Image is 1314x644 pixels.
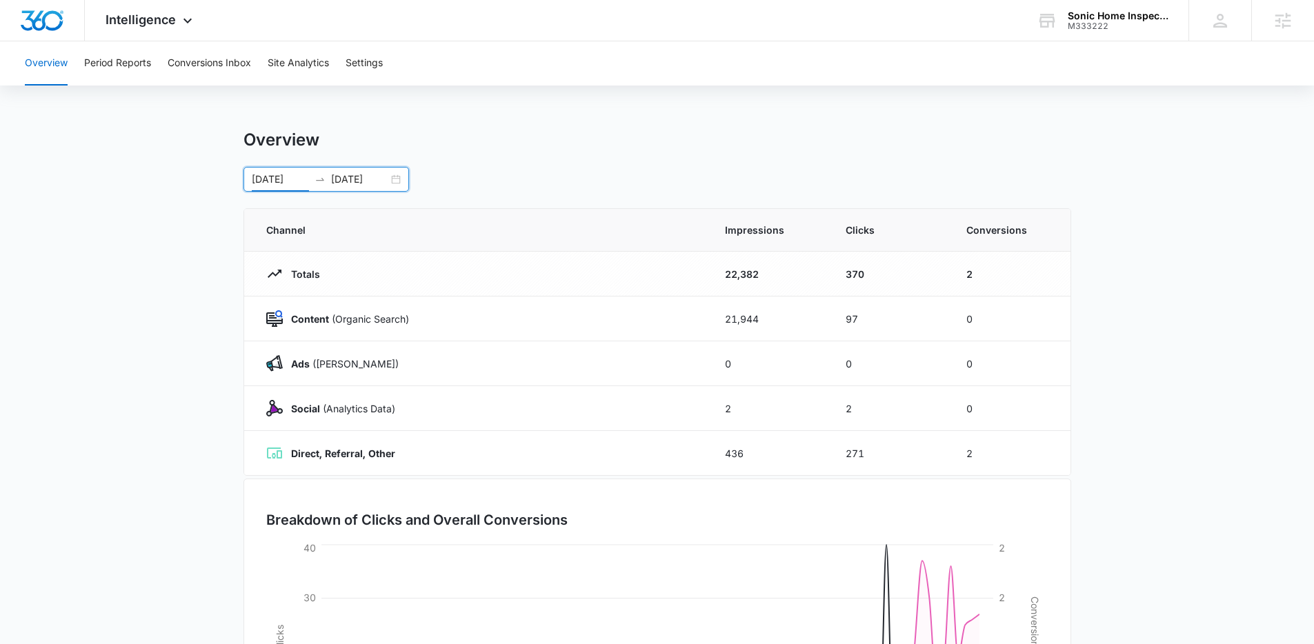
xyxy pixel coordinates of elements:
[84,41,151,85] button: Period Reports
[999,542,1005,554] tspan: 2
[283,312,409,326] p: (Organic Search)
[243,130,319,150] h1: Overview
[266,400,283,416] img: Social
[36,36,152,47] div: Domain: [DOMAIN_NAME]
[303,592,316,603] tspan: 30
[950,296,1071,341] td: 0
[283,267,320,281] p: Totals
[37,80,48,91] img: tab_domain_overview_orange.svg
[266,310,283,327] img: Content
[266,510,568,530] h3: Breakdown of Clicks and Overall Conversions
[315,174,326,185] span: to
[291,358,310,370] strong: Ads
[829,386,950,431] td: 2
[252,172,309,187] input: Start date
[291,403,320,414] strong: Social
[708,431,829,476] td: 436
[106,12,176,27] span: Intelligence
[137,80,148,91] img: tab_keywords_by_traffic_grey.svg
[950,431,1071,476] td: 2
[966,223,1048,237] span: Conversions
[52,81,123,90] div: Domain Overview
[829,296,950,341] td: 97
[829,431,950,476] td: 271
[708,252,829,296] td: 22,382
[1068,21,1168,31] div: account id
[950,341,1071,386] td: 0
[846,223,933,237] span: Clicks
[266,223,692,237] span: Channel
[829,252,950,296] td: 370
[708,341,829,386] td: 0
[708,296,829,341] td: 21,944
[331,172,388,187] input: End date
[291,313,329,325] strong: Content
[268,41,329,85] button: Site Analytics
[283,401,395,416] p: (Analytics Data)
[708,386,829,431] td: 2
[291,447,395,459] strong: Direct, Referral, Other
[315,174,326,185] span: swap-right
[22,22,33,33] img: logo_orange.svg
[950,386,1071,431] td: 0
[39,22,68,33] div: v 4.0.25
[25,41,68,85] button: Overview
[829,341,950,386] td: 0
[950,252,1071,296] td: 2
[152,81,232,90] div: Keywords by Traffic
[303,542,316,554] tspan: 40
[168,41,251,85] button: Conversions Inbox
[283,356,399,371] p: ([PERSON_NAME])
[22,36,33,47] img: website_grey.svg
[266,355,283,372] img: Ads
[999,592,1005,603] tspan: 2
[725,223,813,237] span: Impressions
[1068,10,1168,21] div: account name
[346,41,383,85] button: Settings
